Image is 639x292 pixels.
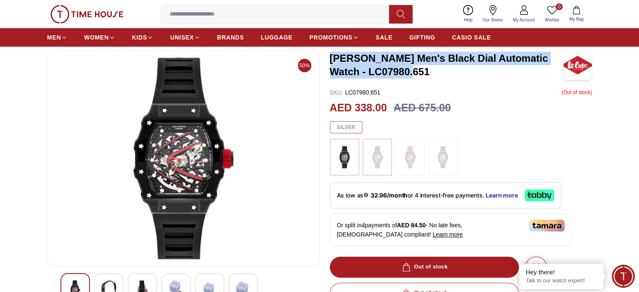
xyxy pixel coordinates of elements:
span: PROMOTIONS [309,33,352,42]
span: My Bag [566,16,587,22]
img: ... [367,143,388,171]
img: ... [334,143,355,171]
img: Lee Cooper Men's Black Dial Automatic Watch - LC07980.066 [54,58,313,259]
p: LC07980.651 [330,88,381,97]
h2: AED 338.00 [330,100,387,116]
img: ... [50,5,124,24]
span: Our Stores [479,17,506,23]
h3: AED 675.00 [394,100,451,116]
a: MEN [47,30,67,45]
button: My Bag [564,4,589,24]
a: GIFTING [409,30,435,45]
span: KIDS [132,33,147,42]
p: Talk to our watch expert! [526,277,597,284]
a: Our Stores [478,3,508,25]
img: Lee Cooper Men's Black Dial Automatic Watch - LC07980.651 [563,50,592,80]
div: Or split in 4 payments of - No late fees, [DEMOGRAPHIC_DATA] compliant! [330,213,572,246]
span: LUGGAGE [261,33,293,42]
span: UNISEX [170,33,194,42]
a: WOMEN [84,30,115,45]
span: Help [460,17,476,23]
a: SALE [376,30,392,45]
a: 0Wishlist [540,3,564,25]
a: PROMOTIONS [309,30,359,45]
a: CASIO SALE [452,30,491,45]
span: Wishlist [542,17,563,23]
span: MEN [47,33,61,42]
span: WOMEN [84,33,109,42]
img: ... [432,143,453,171]
img: Tamara [529,220,565,231]
span: BRANDS [217,33,244,42]
span: SKU : [330,89,344,96]
div: Chat Widget [612,265,635,288]
span: AED 84.50 [397,222,426,229]
img: ... [400,143,421,171]
a: LUGGAGE [261,30,293,45]
span: 50% [298,59,311,72]
a: UNISEX [170,30,200,45]
span: GIFTING [409,33,435,42]
span: My Account [510,17,538,23]
span: SALE [376,33,392,42]
p: ( Out of stock ) [562,88,592,97]
span: Learn more [433,231,463,238]
h3: [PERSON_NAME] Men's Black Dial Automatic Watch - LC07980.651 [330,52,563,79]
a: Help [459,3,478,25]
span: CASIO SALE [452,33,491,42]
span: 0 [556,3,563,10]
a: KIDS [132,30,153,45]
a: BRANDS [217,30,244,45]
div: Hey there! [526,268,597,276]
